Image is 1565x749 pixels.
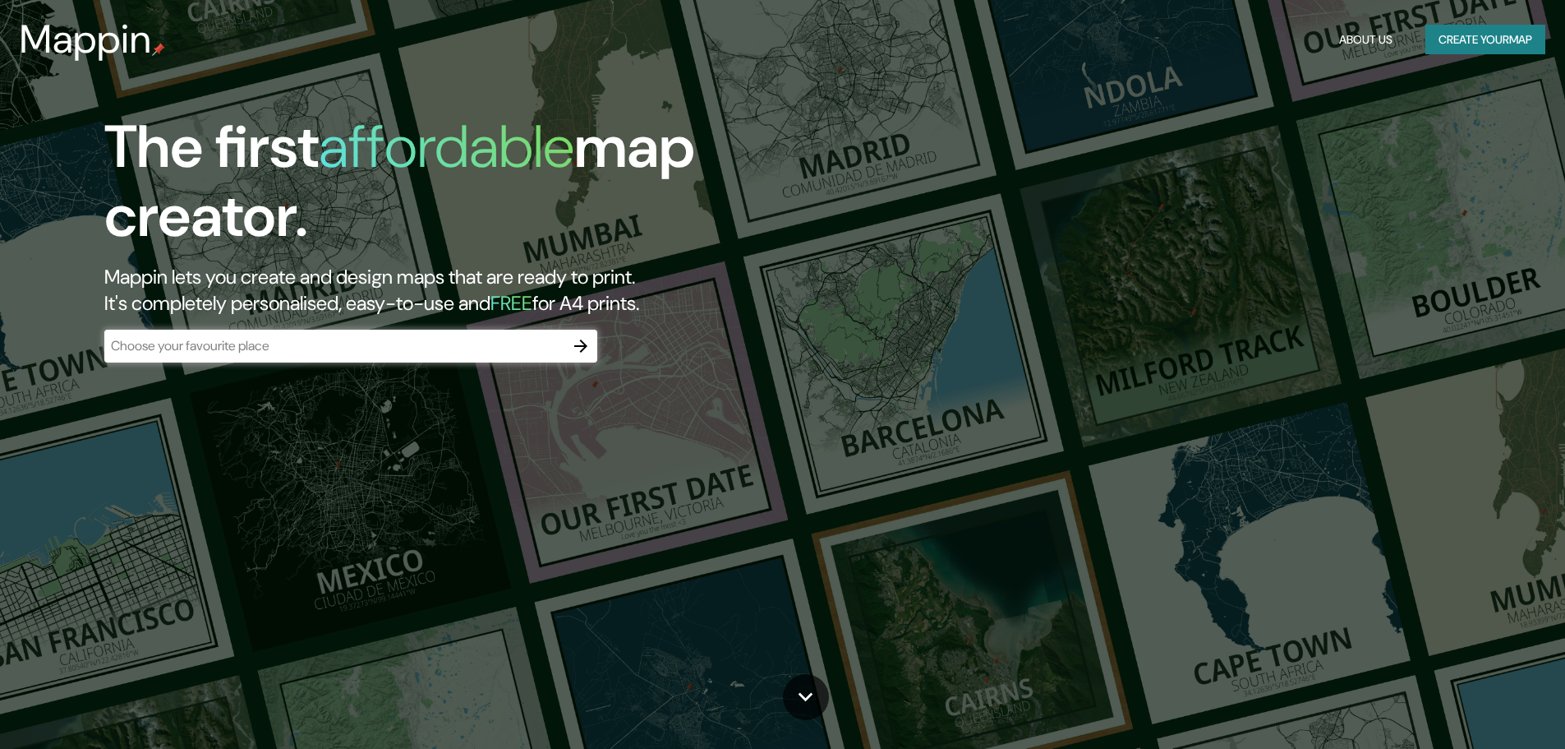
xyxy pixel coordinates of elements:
[1333,25,1399,55] button: About Us
[104,113,887,264] h1: The first map creator.
[1425,25,1545,55] button: Create yourmap
[319,109,574,185] h1: affordable
[20,16,152,62] h3: Mappin
[152,43,165,56] img: mappin-pin
[104,336,564,355] input: Choose your favourite place
[490,290,532,316] h5: FREE
[104,264,887,317] h2: Mappin lets you create and design maps that are ready to print. It's completely personalised, eas...
[1419,685,1547,731] iframe: Help widget launcher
